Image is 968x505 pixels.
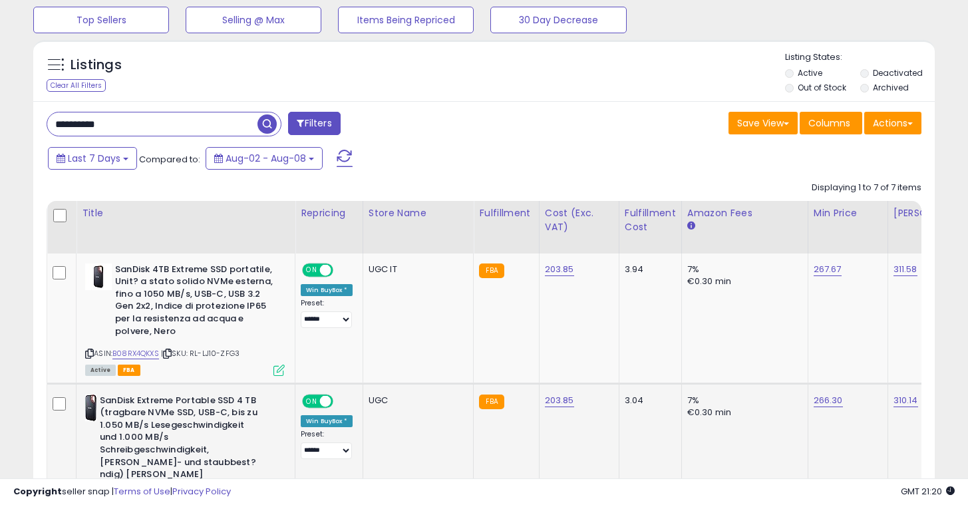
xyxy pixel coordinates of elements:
[814,394,843,407] a: 266.30
[118,365,140,376] span: FBA
[808,116,850,130] span: Columns
[71,56,122,75] h5: Listings
[161,348,240,359] span: | SKU: RL-LJ10-ZFG3
[687,407,798,419] div: €0.30 min
[172,485,231,498] a: Privacy Policy
[301,284,353,296] div: Win BuyBox *
[33,7,169,33] button: Top Sellers
[687,206,802,220] div: Amazon Fees
[479,206,533,220] div: Fulfillment
[206,147,323,170] button: Aug-02 - Aug-08
[369,206,468,220] div: Store Name
[68,152,120,165] span: Last 7 Days
[687,395,798,407] div: 7%
[85,263,112,290] img: 418e827IXbL._SL40_.jpg
[625,395,671,407] div: 3.04
[48,147,137,170] button: Last 7 Days
[226,152,306,165] span: Aug-02 - Aug-08
[331,395,353,407] span: OFF
[873,67,923,79] label: Deactivated
[13,486,231,498] div: seller snap | |
[893,394,918,407] a: 310.14
[85,365,116,376] span: All listings currently available for purchase on Amazon
[814,263,842,276] a: 267.67
[338,7,474,33] button: Items Being Repriced
[873,82,909,93] label: Archived
[545,263,574,276] a: 203.85
[545,394,574,407] a: 203.85
[82,206,289,220] div: Title
[303,395,320,407] span: ON
[85,395,96,421] img: 41eTFK7clfL._SL40_.jpg
[798,82,846,93] label: Out of Stock
[479,395,504,409] small: FBA
[114,485,170,498] a: Terms of Use
[13,485,62,498] strong: Copyright
[288,112,340,135] button: Filters
[369,263,464,275] div: UGC IT
[812,182,921,194] div: Displaying 1 to 7 of 7 items
[728,112,798,134] button: Save View
[545,206,613,234] div: Cost (Exc. VAT)
[800,112,862,134] button: Columns
[785,51,935,64] p: Listing States:
[490,7,626,33] button: 30 Day Decrease
[301,299,353,329] div: Preset:
[100,395,261,484] b: SanDisk Extreme Portable SSD 4 TB (tragbare NVMe SSD, USB-C, bis zu 1.050 MB/s Lesegeschwindigkei...
[85,263,285,375] div: ASIN:
[139,153,200,166] span: Compared to:
[687,220,695,232] small: Amazon Fees.
[687,275,798,287] div: €0.30 min
[901,485,955,498] span: 2025-08-16 21:20 GMT
[479,263,504,278] small: FBA
[687,263,798,275] div: 7%
[814,206,882,220] div: Min Price
[893,263,917,276] a: 311.58
[369,395,464,407] div: UGC
[115,263,277,341] b: SanDisk 4TB Extreme SSD portatile, Unit? a stato solido NVMe esterna, fino a 1050 MB/s, USB-C, US...
[112,348,159,359] a: B08RX4QKXS
[301,430,353,460] div: Preset:
[625,263,671,275] div: 3.94
[798,67,822,79] label: Active
[47,79,106,92] div: Clear All Filters
[331,264,353,275] span: OFF
[301,206,357,220] div: Repricing
[864,112,921,134] button: Actions
[301,415,353,427] div: Win BuyBox *
[186,7,321,33] button: Selling @ Max
[303,264,320,275] span: ON
[625,206,676,234] div: Fulfillment Cost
